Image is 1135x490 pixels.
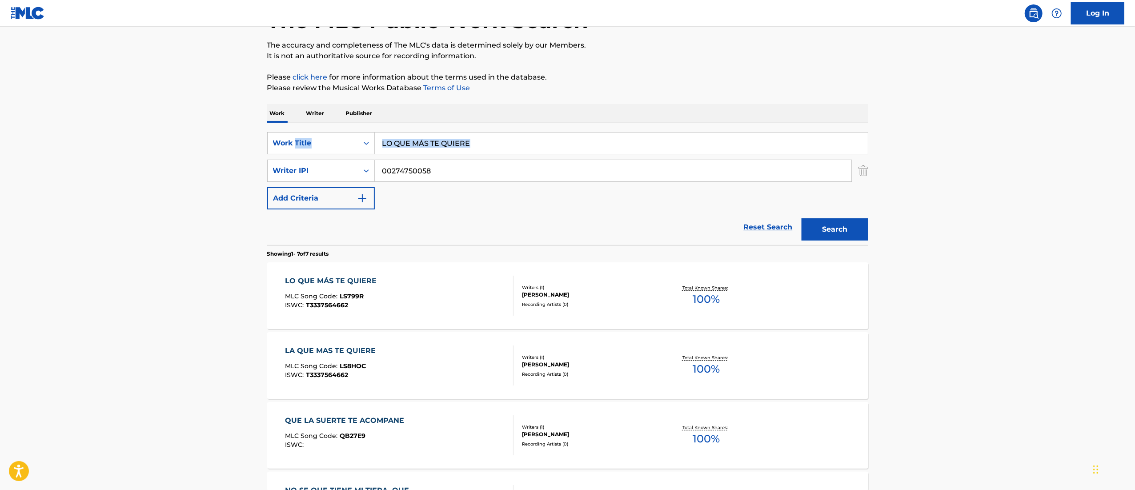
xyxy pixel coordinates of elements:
[293,73,328,81] a: click here
[306,371,348,379] span: T3337564662
[273,165,353,176] div: Writer IPI
[343,104,375,123] p: Publisher
[1025,4,1043,22] a: Public Search
[682,285,730,291] p: Total Known Shares:
[285,371,306,379] span: ISWC :
[267,402,868,469] a: QUE LA SUERTE TE ACOMPANEMLC Song Code:QB27E9ISWC:Writers (1)[PERSON_NAME]Recording Artists (0)To...
[304,104,327,123] p: Writer
[522,441,656,447] div: Recording Artists ( 0 )
[285,415,409,426] div: QUE LA SUERTE TE ACOMPANE
[1091,447,1135,490] div: Widget de chat
[273,138,353,149] div: Work Title
[682,424,730,431] p: Total Known Shares:
[285,292,340,300] span: MLC Song Code :
[1028,8,1039,19] img: search
[1048,4,1066,22] div: Help
[522,284,656,291] div: Writers ( 1 )
[267,104,288,123] p: Work
[267,83,868,93] p: Please review the Musical Works Database
[522,354,656,361] div: Writers ( 1 )
[285,276,381,286] div: LO QUE MÁS TE QUIERE
[285,301,306,309] span: ISWC :
[693,291,720,307] span: 100 %
[340,292,364,300] span: LS799R
[858,160,868,182] img: Delete Criterion
[1093,456,1099,483] div: Arrastrar
[267,250,329,258] p: Showing 1 - 7 of 7 results
[522,424,656,430] div: Writers ( 1 )
[340,362,366,370] span: LS8HOC
[267,187,375,209] button: Add Criteria
[522,291,656,299] div: [PERSON_NAME]
[285,345,380,356] div: LA QUE MAS TE QUIERE
[1071,2,1124,24] a: Log In
[693,361,720,377] span: 100 %
[1051,8,1062,19] img: help
[422,84,470,92] a: Terms of Use
[267,51,868,61] p: It is not an authoritative source for recording information.
[285,432,340,440] span: MLC Song Code :
[739,217,797,237] a: Reset Search
[357,193,368,204] img: 9d2ae6d4665cec9f34b9.svg
[522,361,656,369] div: [PERSON_NAME]
[285,441,306,449] span: ISWC :
[267,262,868,329] a: LO QUE MÁS TE QUIEREMLC Song Code:LS799RISWC:T3337564662Writers (1)[PERSON_NAME]Recording Artists...
[693,431,720,447] span: 100 %
[267,40,868,51] p: The accuracy and completeness of The MLC's data is determined solely by our Members.
[11,7,45,20] img: MLC Logo
[522,301,656,308] div: Recording Artists ( 0 )
[522,371,656,378] div: Recording Artists ( 0 )
[267,132,868,245] form: Search Form
[267,332,868,399] a: LA QUE MAS TE QUIEREMLC Song Code:LS8HOCISWC:T3337564662Writers (1)[PERSON_NAME]Recording Artists...
[802,218,868,241] button: Search
[306,301,348,309] span: T3337564662
[522,430,656,438] div: [PERSON_NAME]
[340,432,365,440] span: QB27E9
[682,354,730,361] p: Total Known Shares:
[1091,447,1135,490] iframe: Chat Widget
[285,362,340,370] span: MLC Song Code :
[267,72,868,83] p: Please for more information about the terms used in the database.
